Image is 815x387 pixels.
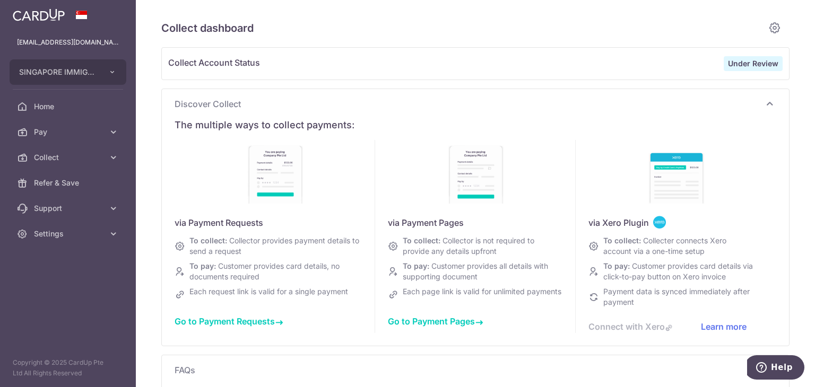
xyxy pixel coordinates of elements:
span: Collect [34,152,104,163]
span: Collect Account Status [168,56,724,71]
iframe: Opens a widget where you can find more information [747,355,804,382]
span: SINGAPORE IMMIGRATION HUB PTE. LTD. [19,67,98,77]
span: Pay [34,127,104,137]
span: Collecter connects Xero account via a one-time setup [603,236,726,256]
strong: Under Review [728,59,778,68]
span: Refer & Save [34,178,104,188]
p: [EMAIL_ADDRESS][DOMAIN_NAME] [17,37,119,48]
div: via Payment Requests [175,216,375,229]
span: To pay: [189,261,216,270]
h5: Collect dashboard [161,20,764,37]
span: To collect: [189,236,227,245]
span: To pay: [403,261,429,270]
button: SINGAPORE IMMIGRATION HUB PTE. LTD. [10,59,126,85]
span: Support [34,203,104,214]
div: Discover Collect [175,115,776,337]
a: Learn more [701,321,747,332]
span: Customer provides all details with supporting document [403,261,548,281]
span: Customer provides card details via click-to-pay button on Xero invoice [603,261,753,281]
span: Each page link is valid for unlimited payments [403,287,561,296]
span: FAQs [175,364,764,376]
p: Discover Collect [175,98,776,110]
div: The multiple ways to collect payments: [175,119,776,131]
span: To collect: [403,236,440,245]
a: Go to Payment Pages [388,316,483,327]
img: discover-payment-requests-886a7fde0c649710a92187107502557eb2ad8374a8eb2e525e76f9e186b9ffba.jpg [243,140,307,204]
span: To pay: [603,261,630,270]
img: discover-payment-pages-940d318898c69d434d935dddd9c2ffb4de86cb20fe041a80db9227a4a91428ac.jpg [444,140,507,204]
img: <span class="translation_missing" title="translation missing: en.collect_dashboard.discover.cards... [653,216,666,229]
p: FAQs [175,364,776,376]
span: Collector provides payment details to send a request [189,236,359,256]
div: via Xero Plugin [588,216,776,229]
span: Payment data is synced immediately after payment [603,287,750,306]
img: CardUp [13,8,65,21]
span: Collector is not required to provide any details upfront [403,236,534,256]
div: via Payment Pages [388,216,575,229]
a: Go to Payment Requests [175,316,283,327]
span: Customer provides card details, no documents required [189,261,340,281]
span: To collect: [603,236,641,245]
span: Settings [34,228,104,239]
span: Each request link is valid for a single payment [189,287,348,296]
span: Home [34,101,104,112]
img: discover-xero-sg-b5e0f4a20565c41d343697c4b648558ec96bb2b1b9ca64f21e4d1c2465932dfb.jpg [644,140,708,204]
span: Discover Collect [175,98,764,110]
